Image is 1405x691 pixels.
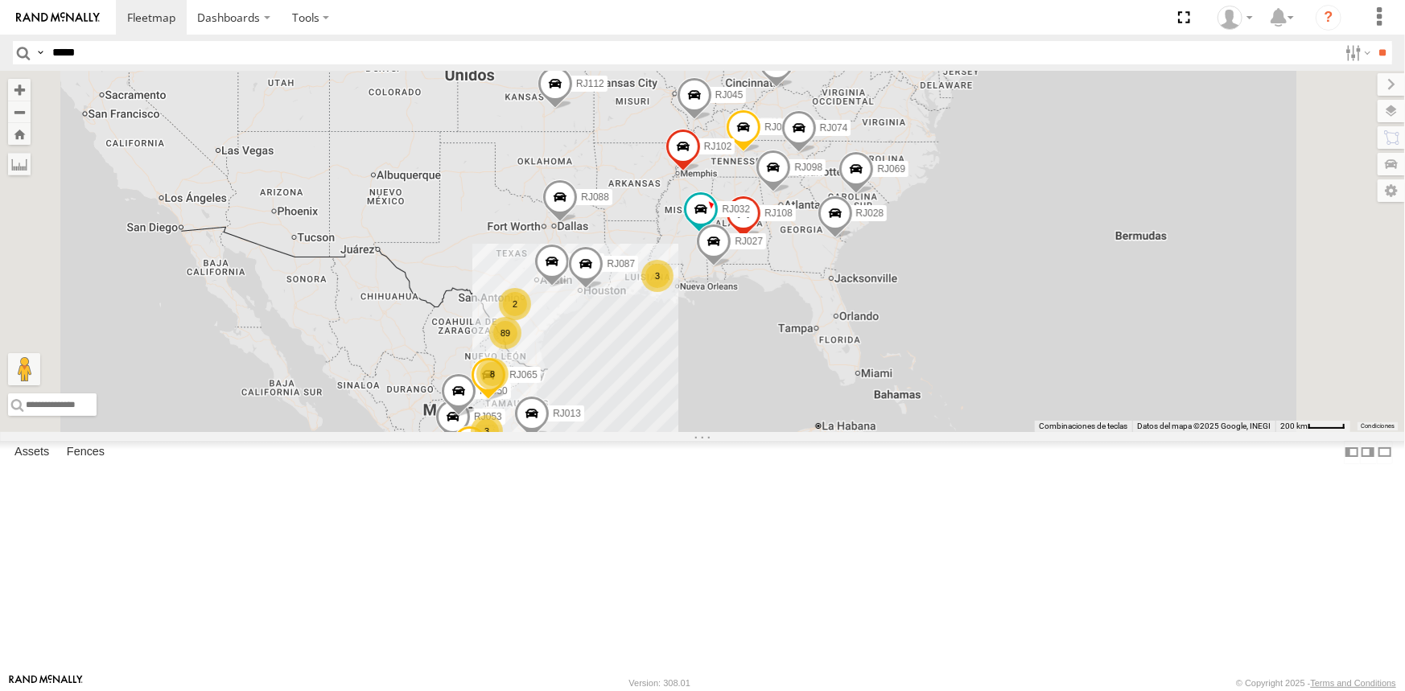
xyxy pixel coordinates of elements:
[59,441,113,463] label: Fences
[715,89,744,101] span: RJ045
[1275,421,1350,432] button: Escala del mapa: 200 km por 43 píxeles
[764,121,793,133] span: RJ042
[34,41,47,64] label: Search Query
[1212,6,1259,30] div: Reynaldo Alvarado
[856,208,884,219] span: RJ028
[1137,422,1271,430] span: Datos del mapa ©2025 Google, INEGI
[820,122,848,134] span: RJ074
[476,358,509,390] div: 8
[1280,422,1308,430] span: 200 km
[474,411,502,422] span: RJ053
[8,101,31,123] button: Zoom out
[1316,5,1341,31] i: ?
[489,317,521,349] div: 89
[1361,423,1395,430] a: Condiciones (se abre en una nueva pestaña)
[607,258,635,269] span: RJ087
[1344,441,1360,464] label: Dock Summary Table to the Left
[1360,441,1376,464] label: Dock Summary Table to the Right
[704,141,732,152] span: RJ102
[1236,678,1396,688] div: © Copyright 2025 -
[8,153,31,175] label: Measure
[1339,41,1374,64] label: Search Filter Options
[877,163,905,175] span: RJ069
[1311,678,1396,688] a: Terms and Conditions
[480,385,508,397] span: RJ050
[6,441,57,463] label: Assets
[8,353,40,385] button: Arrastra el hombrecito naranja al mapa para abrir Street View
[16,12,100,23] img: rand-logo.svg
[581,191,609,203] span: RJ088
[471,415,503,447] div: 3
[509,368,538,380] span: RJ065
[629,678,690,688] div: Version: 308.01
[8,79,31,101] button: Zoom in
[8,123,31,145] button: Zoom Home
[576,78,604,89] span: RJ112
[9,675,83,691] a: Visit our Website
[1378,179,1405,202] label: Map Settings
[499,288,531,320] div: 2
[553,408,581,419] span: RJ013
[794,162,822,173] span: RJ098
[641,260,674,292] div: 3
[1377,441,1393,464] label: Hide Summary Table
[735,236,763,247] span: RJ027
[1039,421,1127,432] button: Combinaciones de teclas
[722,204,750,215] span: RJ032
[764,208,793,219] span: RJ108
